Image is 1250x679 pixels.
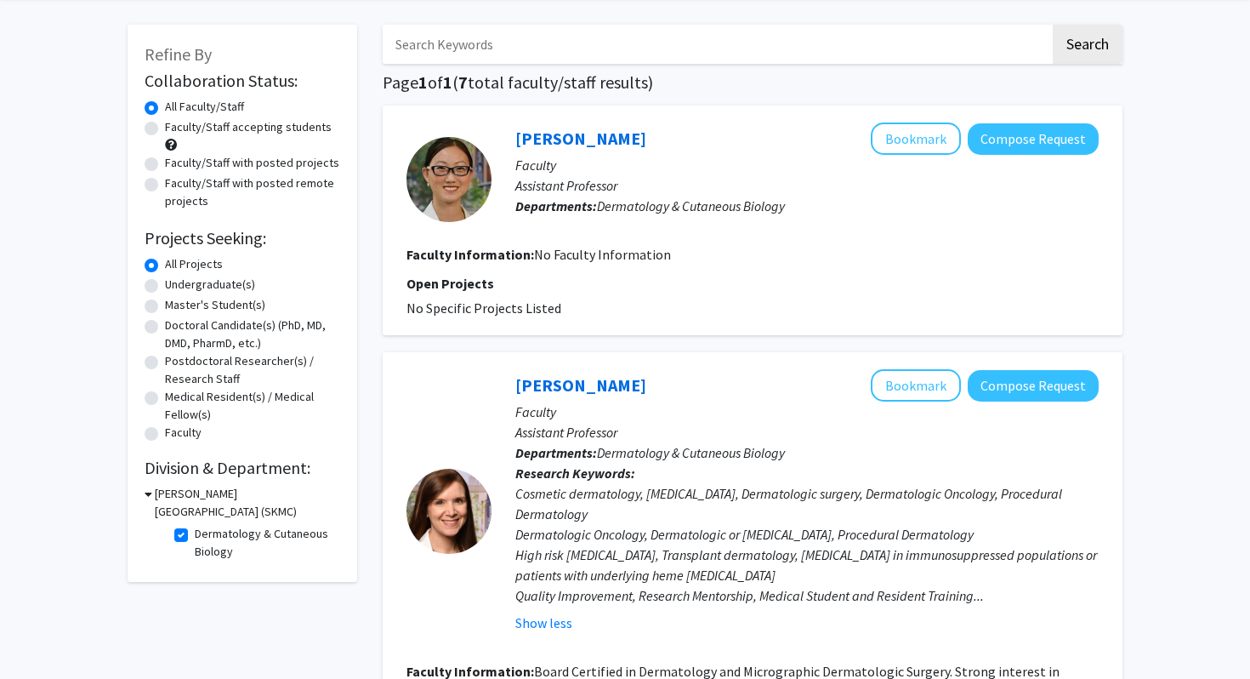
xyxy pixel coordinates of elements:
[165,388,340,424] label: Medical Resident(s) / Medical Fellow(s)
[515,402,1099,422] p: Faculty
[165,174,340,210] label: Faculty/Staff with posted remote projects
[515,374,646,396] a: [PERSON_NAME]
[534,246,671,263] span: No Faculty Information
[515,613,572,633] button: Show less
[195,525,336,561] label: Dermatology & Cutaneous Biology
[13,602,72,666] iframe: Chat
[383,72,1122,93] h1: Page of ( total faculty/staff results)
[515,465,635,482] b: Research Keywords:
[515,422,1099,442] p: Assistant Professor
[165,317,340,352] label: Doctoral Candidate(s) (PhD, MD, DMD, PharmD, etc.)
[165,118,332,136] label: Faculty/Staff accepting students
[165,424,202,442] label: Faculty
[145,71,340,91] h2: Collaboration Status:
[165,255,223,273] label: All Projects
[406,300,561,317] span: No Specific Projects Listed
[165,352,340,388] label: Postdoctoral Researcher(s) / Research Staff
[155,485,340,521] h3: [PERSON_NAME][GEOGRAPHIC_DATA] (SKMC)
[165,98,244,116] label: All Faculty/Staff
[406,273,1099,294] p: Open Projects
[383,25,1050,64] input: Search Keywords
[968,370,1099,402] button: Compose Request to Stephanie Jackson-Cullison
[968,123,1099,155] button: Compose Request to Sherry Yang
[515,155,1099,175] p: Faculty
[1053,25,1122,64] button: Search
[515,444,597,461] b: Departments:
[165,296,265,314] label: Master's Student(s)
[145,458,340,478] h2: Division & Department:
[871,369,961,402] button: Add Stephanie Jackson-Cullison to Bookmarks
[515,483,1099,606] div: Cosmetic dermatology, [MEDICAL_DATA], Dermatologic surgery, Dermatologic Oncology, Procedural Der...
[515,128,646,149] a: [PERSON_NAME]
[597,197,785,214] span: Dermatology & Cutaneous Biology
[597,444,785,461] span: Dermatology & Cutaneous Biology
[165,276,255,294] label: Undergraduate(s)
[515,197,597,214] b: Departments:
[418,71,428,93] span: 1
[406,246,534,263] b: Faculty Information:
[165,154,339,172] label: Faculty/Staff with posted projects
[145,228,340,248] h2: Projects Seeking:
[515,175,1099,196] p: Assistant Professor
[871,123,961,155] button: Add Sherry Yang to Bookmarks
[443,71,452,93] span: 1
[145,43,212,65] span: Refine By
[458,71,468,93] span: 7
